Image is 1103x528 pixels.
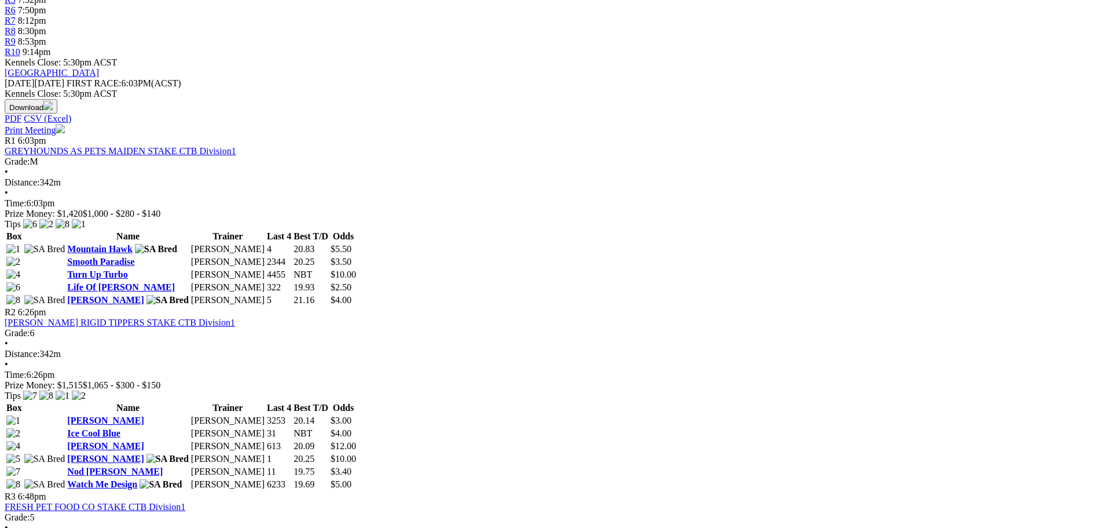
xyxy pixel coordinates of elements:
[5,198,1098,209] div: 6:03pm
[266,256,292,268] td: 2344
[5,16,16,26] a: R7
[5,26,16,36] a: R8
[67,78,121,88] span: FIRST RACE:
[24,295,65,305] img: SA Bred
[5,5,16,15] span: R6
[5,136,16,145] span: R1
[5,167,8,177] span: •
[293,282,329,293] td: 19.93
[5,349,39,359] span: Distance:
[190,294,265,306] td: [PERSON_NAME]
[266,479,292,490] td: 6233
[6,454,20,464] img: 5
[293,231,329,242] th: Best T/D
[5,99,57,114] button: Download
[56,124,65,133] img: printer.svg
[5,219,21,229] span: Tips
[6,282,20,293] img: 6
[5,146,236,156] a: GREYHOUNDS AS PETS MAIDEN STAKE CTB Division1
[5,68,99,78] a: [GEOGRAPHIC_DATA]
[67,454,144,464] a: [PERSON_NAME]
[5,370,1098,380] div: 6:26pm
[5,380,1098,391] div: Prize Money: $1,515
[5,307,16,317] span: R2
[67,467,163,476] a: Nod [PERSON_NAME]
[266,440,292,452] td: 613
[5,57,117,67] span: Kennels Close: 5:30pm ACST
[331,282,351,292] span: $2.50
[266,243,292,255] td: 4
[5,78,64,88] span: [DATE]
[6,257,20,267] img: 2
[5,47,20,57] span: R10
[6,479,20,490] img: 8
[5,328,30,338] span: Grade:
[67,441,144,451] a: [PERSON_NAME]
[330,402,357,414] th: Odds
[67,244,132,254] a: Mountain Hawk
[190,282,265,293] td: [PERSON_NAME]
[293,243,329,255] td: 20.83
[5,491,16,501] span: R3
[67,295,144,305] a: [PERSON_NAME]
[190,415,265,427] td: [PERSON_NAME]
[6,295,20,305] img: 8
[190,466,265,478] td: [PERSON_NAME]
[266,466,292,478] td: 11
[331,295,351,305] span: $4.00
[331,428,351,438] span: $4.00
[5,349,1098,359] div: 342m
[331,479,351,489] span: $5.00
[266,231,292,242] th: Last 4
[23,47,51,57] span: 9:14pm
[5,512,1098,523] div: 5
[330,231,357,242] th: Odds
[23,219,37,230] img: 6
[293,415,329,427] td: 20.14
[72,391,86,401] img: 2
[140,479,182,490] img: SA Bred
[5,37,16,46] span: R9
[331,454,356,464] span: $10.00
[18,5,46,15] span: 7:50pm
[5,156,1098,167] div: M
[56,219,69,230] img: 8
[293,466,329,478] td: 19.75
[293,479,329,490] td: 19.69
[5,78,35,88] span: [DATE]
[6,428,20,439] img: 2
[5,177,1098,188] div: 342m
[39,219,53,230] img: 2
[190,453,265,465] td: [PERSON_NAME]
[190,256,265,268] td: [PERSON_NAME]
[39,391,53,401] img: 8
[6,244,20,254] img: 1
[190,440,265,452] td: [PERSON_NAME]
[293,440,329,452] td: 20.09
[190,269,265,281] td: [PERSON_NAME]
[190,243,265,255] td: [PERSON_NAME]
[5,359,8,369] span: •
[266,453,292,465] td: 1
[67,78,181,88] span: 6:03PM(ACST)
[6,441,20,451] img: 4
[293,402,329,414] th: Best T/D
[6,270,20,280] img: 4
[190,479,265,490] td: [PERSON_NAME]
[5,209,1098,219] div: Prize Money: $1,420
[5,177,39,187] span: Distance:
[190,428,265,439] td: [PERSON_NAME]
[266,282,292,293] td: 322
[331,244,351,254] span: $5.50
[331,416,351,425] span: $3.00
[67,270,127,279] a: Turn Up Turbo
[83,209,161,219] span: $1,000 - $280 - $140
[5,156,30,166] span: Grade:
[24,479,65,490] img: SA Bred
[331,467,351,476] span: $3.40
[331,441,356,451] span: $12.00
[18,491,46,501] span: 6:48pm
[67,479,137,489] a: Watch Me Design
[5,188,8,198] span: •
